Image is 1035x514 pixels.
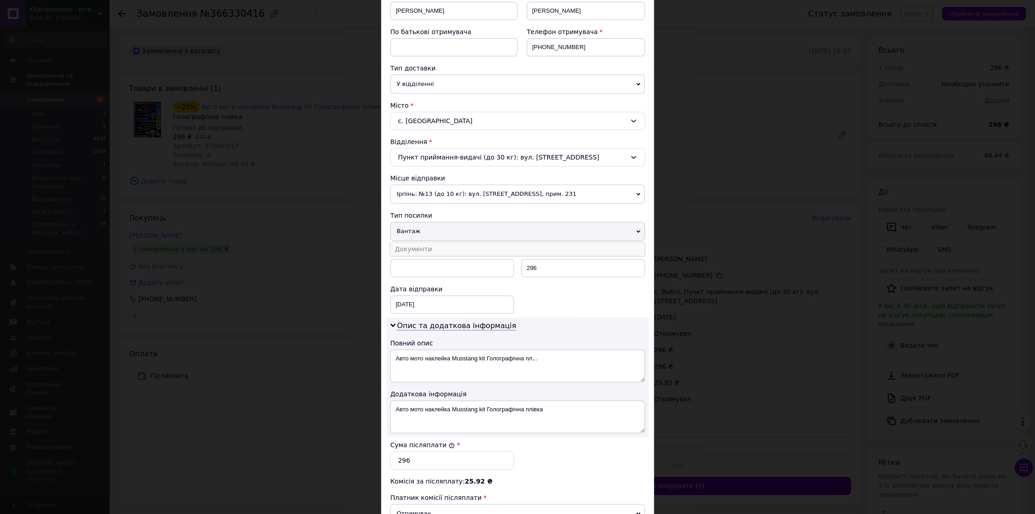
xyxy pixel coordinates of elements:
div: Місто [390,101,645,110]
div: Відділення [390,137,645,146]
div: Повний опис [390,339,645,348]
span: По батькові отримувача [390,28,471,35]
div: Пункт приймання-видачі (до 30 кг): вул. [STREET_ADDRESS] [390,148,645,166]
span: Місце відправки [390,175,445,182]
textarea: Авто мото наклейка Musstang kit Голографічна пл... [390,349,645,382]
li: Документи [390,242,645,256]
label: Сума післяплати [390,441,455,449]
span: Тип доставки [390,65,436,72]
span: Тип посилки [390,212,432,219]
div: Дата відправки [390,284,514,294]
span: 25.92 ₴ [465,478,492,485]
span: Вантаж [390,222,645,241]
span: Ірпінь: №13 (до 10 кг): вул. [STREET_ADDRESS], прим. 231 [390,185,645,204]
div: с. [GEOGRAPHIC_DATA] [390,112,645,130]
div: Додаткова інформація [390,389,645,399]
span: У відділенні [390,75,645,94]
input: +380 [527,38,645,56]
span: Опис та додаткова інформація [397,321,516,330]
span: Платник комісії післяплати [390,494,482,501]
div: Комісія за післяплату: [390,477,645,486]
textarea: Авто мото наклейка Musstang kit Голографічна плівка [390,400,645,433]
span: Телефон отримувача [527,28,598,35]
